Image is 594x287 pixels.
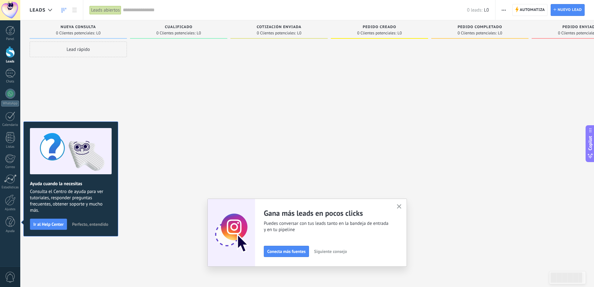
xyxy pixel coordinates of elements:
span: L0 [297,31,302,35]
div: Calendario [1,123,19,127]
span: Automatiza [520,4,545,16]
span: Leads [30,7,46,13]
a: Leads [59,4,69,16]
span: L0 [498,31,502,35]
span: 0 Clientes potenciales: [257,31,296,35]
div: Chats [1,80,19,84]
span: Ir al Help Center [33,222,64,226]
button: Siguiente consejo [311,247,350,256]
h2: Gana más leads en pocos clicks [264,208,389,218]
div: Leads abiertos [89,6,121,15]
div: Cualificado [133,25,224,30]
span: Puedes conversar con tus leads tanto en la bandeja de entrada y en tu pipeline [264,220,389,233]
div: Pedido creado [334,25,425,30]
span: 0 Clientes potenciales: [357,31,396,35]
div: Correo [1,165,19,169]
button: Ir al Help Center [30,219,67,230]
span: Nuevo lead [558,4,582,16]
span: L0 [398,31,402,35]
button: Más [499,4,508,16]
button: Conecta más fuentes [264,246,309,257]
div: Estadísticas [1,186,19,190]
span: Perfecto, entendido [72,222,108,226]
span: Nueva consulta [60,25,96,29]
span: Consulta el Centro de ayuda para ver tutoriales, responder preguntas frecuentes, obtener soporte ... [30,189,112,214]
span: Cualificado [165,25,193,29]
div: WhatsApp [1,101,19,106]
span: Conecta más fuentes [267,249,306,254]
div: Listas [1,145,19,149]
span: 0 leads: [467,7,482,13]
span: L0 [197,31,201,35]
span: 0 Clientes potenciales: [457,31,496,35]
div: Lead rápido [30,42,127,57]
span: Pedido creado [363,25,396,29]
span: Siguiente consejo [314,249,347,254]
span: 0 Clientes potenciales: [156,31,195,35]
button: Perfecto, entendido [69,220,111,229]
a: Automatiza [512,4,548,16]
div: Ajustes [1,207,19,211]
div: Panel [1,37,19,41]
div: Pedido completado [434,25,525,30]
span: Copilot [587,136,593,150]
span: L0 [484,7,489,13]
div: Ayuda [1,229,19,233]
h2: Ayuda cuando la necesitas [30,181,112,187]
span: Cotización enviada [257,25,302,29]
div: Cotización enviada [234,25,325,30]
a: Lista [69,4,80,16]
a: Nuevo lead [551,4,585,16]
span: Pedido completado [458,25,502,29]
div: Leads [1,60,19,64]
div: Nueva consulta [33,25,124,30]
span: L0 [96,31,101,35]
span: 0 Clientes potenciales: [56,31,95,35]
